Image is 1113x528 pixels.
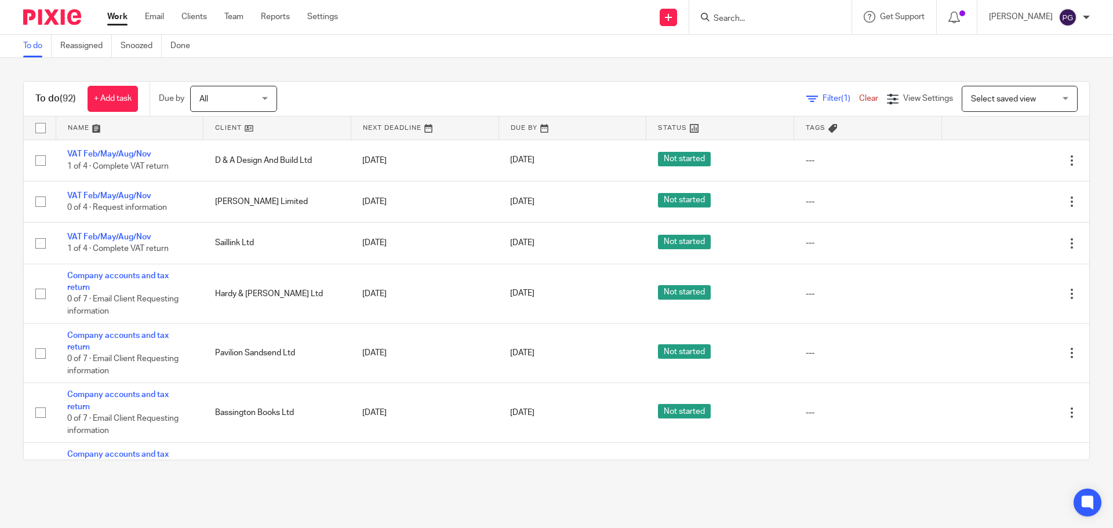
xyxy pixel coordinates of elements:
img: svg%3E [1059,8,1077,27]
td: Saillink Ltd [203,223,351,264]
td: Hardy & [PERSON_NAME] Ltd [203,264,351,323]
a: Reports [261,11,290,23]
span: [DATE] [510,239,534,247]
span: 0 of 7 · Email Client Requesting information [67,355,179,375]
td: [DATE] [351,383,499,443]
a: VAT Feb/May/Aug/Nov [67,192,151,200]
a: Reassigned [60,35,112,57]
span: Not started [658,285,711,300]
p: [PERSON_NAME] [989,11,1053,23]
span: Not started [658,193,711,207]
span: [DATE] [510,409,534,417]
img: Pixie [23,9,81,25]
span: Not started [658,344,711,359]
p: Due by [159,93,184,104]
a: Snoozed [121,35,162,57]
a: Email [145,11,164,23]
a: Work [107,11,128,23]
a: Team [224,11,243,23]
td: Pavilion Sandsend Ltd [203,323,351,383]
input: Search [712,14,817,24]
span: 0 of 7 · Email Client Requesting information [67,414,179,435]
span: Not started [658,152,711,166]
span: Not started [658,235,711,249]
a: Clients [181,11,207,23]
div: --- [806,407,930,418]
span: Select saved view [971,95,1036,103]
a: + Add task [88,86,138,112]
a: VAT Feb/May/Aug/Nov [67,150,151,158]
span: 0 of 4 · Request information [67,203,167,212]
span: All [199,95,208,103]
a: To do [23,35,52,57]
td: [DATE] [351,181,499,222]
span: 1 of 4 · Complete VAT return [67,245,169,253]
a: Company accounts and tax return [67,272,169,292]
span: 1 of 4 · Complete VAT return [67,162,169,170]
a: Settings [307,11,338,23]
div: --- [806,288,930,300]
span: 0 of 7 · Email Client Requesting information [67,296,179,316]
span: View Settings [903,94,953,103]
td: [DATE] [351,323,499,383]
span: [DATE] [510,156,534,165]
span: Tags [806,125,825,131]
td: [DATE] [351,140,499,181]
div: --- [806,196,930,207]
span: [DATE] [510,198,534,206]
div: --- [806,155,930,166]
a: Company accounts and tax return [67,391,169,410]
span: Get Support [880,13,925,21]
td: [DATE] [351,264,499,323]
td: [DATE] [351,443,499,502]
span: Filter [823,94,859,103]
span: (92) [60,94,76,103]
span: (1) [841,94,850,103]
td: Bassington Books Ltd [203,383,351,443]
span: [DATE] [510,349,534,357]
div: --- [806,347,930,359]
td: D & A Design And Build Ltd [203,140,351,181]
a: VAT Feb/May/Aug/Nov [67,233,151,241]
td: [DATE] [351,223,499,264]
a: Clear [859,94,878,103]
div: --- [806,237,930,249]
span: Not started [658,404,711,418]
td: Rumour Records Ltd [203,443,351,502]
a: Company accounts and tax return [67,332,169,351]
td: [PERSON_NAME] Limited [203,181,351,222]
a: Done [170,35,199,57]
h1: To do [35,93,76,105]
span: [DATE] [510,290,534,298]
a: Company accounts and tax return [67,450,169,470]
